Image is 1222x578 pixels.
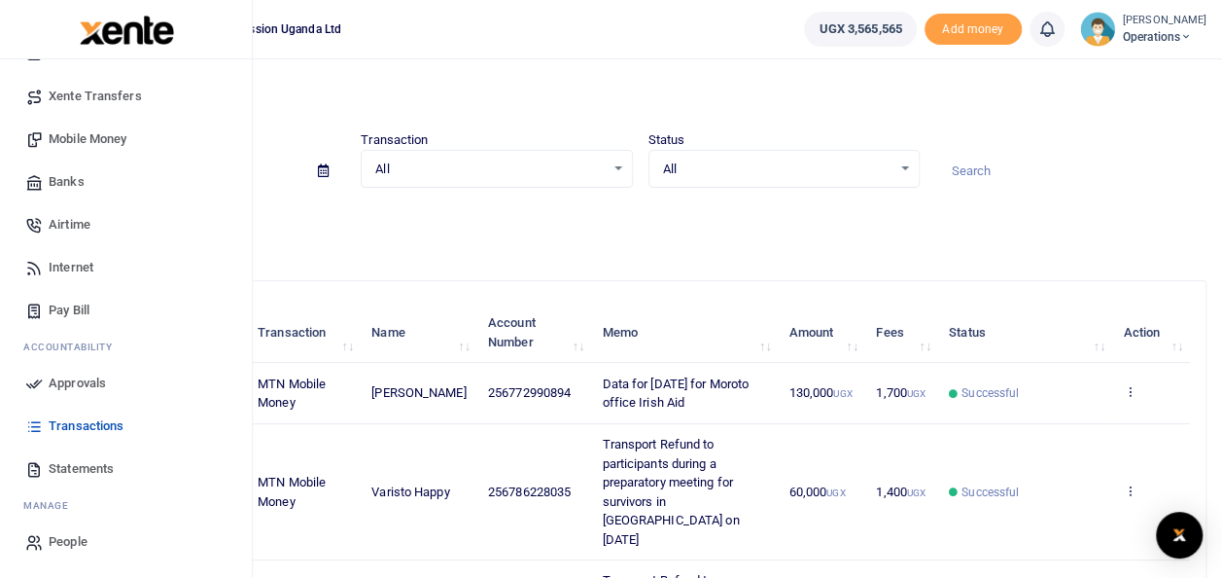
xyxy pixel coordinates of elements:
[789,485,846,499] span: 60,000
[16,521,236,563] a: People
[80,16,174,45] img: logo-large
[49,301,89,320] span: Pay Bill
[49,532,87,552] span: People
[907,488,925,498] small: UGX
[16,246,236,289] a: Internet
[961,384,1019,402] span: Successful
[371,485,449,499] span: Varisto Happy
[16,362,236,405] a: Approvals
[789,385,853,400] span: 130,000
[602,377,749,411] span: Data for [DATE] for Moroto office Irish Aid
[602,437,739,547] span: Transport Refund to participants during a preparatory meeting for survivors in [GEOGRAPHIC_DATA] ...
[907,388,925,399] small: UGX
[1080,12,1115,47] img: profile-user
[16,289,236,332] a: Pay Bill
[826,488,845,498] small: UGX
[819,19,901,39] span: UGX 3,565,565
[361,130,428,150] label: Transaction
[16,75,236,118] a: Xente Transfers
[935,155,1206,188] input: Search
[488,485,571,499] span: 256786228035
[778,303,865,363] th: Amount: activate to sort column ascending
[876,385,925,400] span: 1,700
[1123,28,1206,46] span: Operations
[663,160,891,179] span: All
[925,20,1022,35] a: Add money
[38,340,112,354] span: countability
[78,21,174,36] a: logo-small logo-large logo-large
[371,385,466,400] span: [PERSON_NAME]
[49,87,142,106] span: Xente Transfers
[1123,13,1206,29] small: [PERSON_NAME]
[16,118,236,161] a: Mobile Money
[488,385,571,400] span: 256772990894
[804,12,916,47] a: UGX 3,565,565
[258,377,326,411] span: MTN Mobile Money
[49,129,126,149] span: Mobile Money
[16,203,236,246] a: Airtime
[925,14,1022,46] span: Add money
[477,303,592,363] th: Account Number: activate to sort column ascending
[1112,303,1190,363] th: Action: activate to sort column ascending
[361,303,477,363] th: Name: activate to sort column ascending
[16,161,236,203] a: Banks
[33,498,69,513] span: anage
[375,160,604,179] span: All
[74,84,1206,105] h4: Transactions
[49,172,85,192] span: Banks
[247,303,361,363] th: Transaction: activate to sort column ascending
[1156,512,1203,559] div: Open Intercom Messenger
[49,258,93,277] span: Internet
[833,388,852,399] small: UGX
[49,215,90,235] span: Airtime
[938,303,1112,363] th: Status: activate to sort column ascending
[16,448,236,490] a: Statements
[74,211,1206,232] p: Download
[865,303,938,363] th: Fees: activate to sort column ascending
[49,459,114,479] span: Statements
[925,14,1022,46] li: Toup your wallet
[16,405,236,448] a: Transactions
[1080,12,1206,47] a: profile-user [PERSON_NAME] Operations
[876,485,925,499] span: 1,400
[16,332,236,362] li: Ac
[16,490,236,521] li: M
[796,12,924,47] li: Wallet ballance
[648,130,685,150] label: Status
[49,416,123,436] span: Transactions
[49,374,106,393] span: Approvals
[258,475,326,509] span: MTN Mobile Money
[591,303,778,363] th: Memo: activate to sort column ascending
[961,484,1019,501] span: Successful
